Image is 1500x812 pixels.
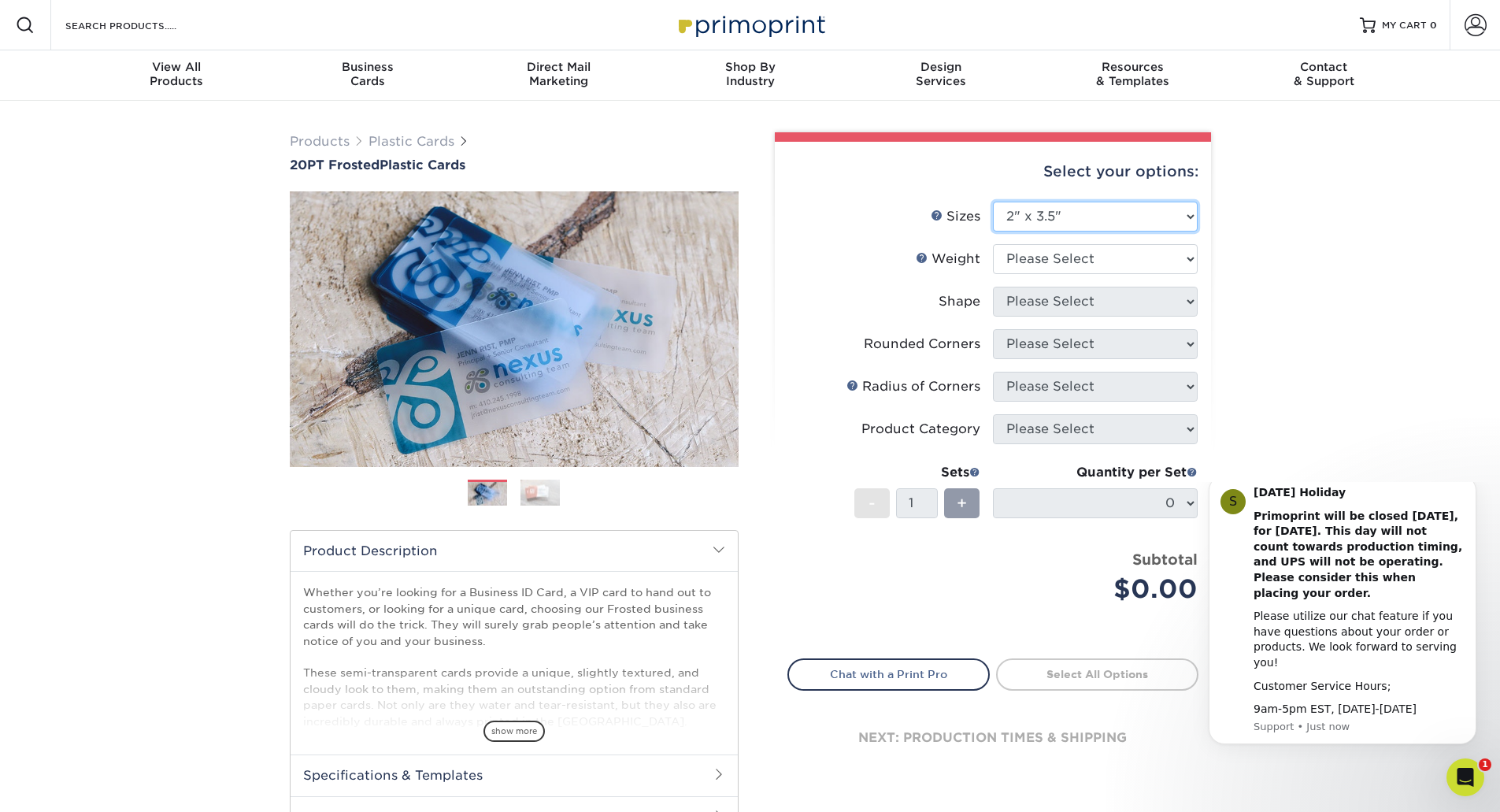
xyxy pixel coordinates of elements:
div: Products [81,60,272,88]
span: show more [483,721,545,742]
a: Chat with a Print Pro [787,658,990,690]
b: Primoprint will be closed [DATE], for [DATE]. This day will not count towards production timing, ... [69,28,277,117]
div: Product Category [861,420,980,439]
span: MY CART [1382,19,1427,32]
img: Plastic Cards 02 [520,479,560,506]
img: Plastic Cards 01 [468,480,507,508]
span: 1 [1479,758,1491,771]
span: + [957,491,967,515]
div: Cards [272,60,463,88]
div: & Support [1228,60,1420,88]
div: Shape [939,292,980,311]
span: Design [846,60,1037,74]
div: Services [846,60,1037,88]
div: Quantity per Set [993,463,1198,482]
img: 20PT Frosted 01 [290,174,739,484]
h1: Plastic Cards [290,158,739,172]
div: Please utilize our chat feature if you have questions about your order or products. We look forwa... [69,127,280,188]
strong: Subtotal [1132,551,1198,568]
a: Plastic Cards [369,134,454,149]
span: Resources [1037,60,1228,74]
iframe: Intercom live chat [1446,758,1484,796]
a: View AllProducts [81,50,272,101]
a: Direct MailMarketing [463,50,654,101]
span: 0 [1430,20,1437,31]
a: Products [290,134,350,149]
div: Select your options: [787,142,1198,202]
div: Sets [854,463,980,482]
span: 20PT Frosted [290,158,380,172]
span: Direct Mail [463,60,654,74]
div: 9am-5pm EST, [DATE]-[DATE] [69,220,280,235]
div: & Templates [1037,60,1228,88]
span: Shop By [654,60,846,74]
input: SEARCH PRODUCTS..... [64,16,217,35]
span: - [869,491,876,515]
h2: Product Description [291,531,738,571]
a: Resources& Templates [1037,50,1228,101]
span: View All [81,60,272,74]
div: Industry [654,60,846,88]
a: Contact& Support [1228,50,1420,101]
div: Weight [916,250,980,269]
div: Radius of Corners [846,377,980,396]
a: DesignServices [846,50,1037,101]
div: $0.00 [1005,570,1198,608]
a: BusinessCards [272,50,463,101]
div: Customer Service Hours; [69,197,280,213]
iframe: Intercom notifications message [1185,482,1500,769]
span: Business [272,60,463,74]
h2: Specifications & Templates [291,755,738,795]
div: Sizes [931,207,980,226]
a: Select All Options [996,658,1198,690]
img: Primoprint [672,8,829,42]
a: 20PT FrostedPlastic Cards [290,158,739,172]
div: Marketing [463,60,654,88]
div: Message content [69,3,280,235]
div: Profile image for Support [35,7,61,32]
a: Shop ByIndustry [654,50,846,101]
iframe: Google Customer Reviews [4,764,134,806]
span: Contact [1228,60,1420,74]
div: next: production times & shipping [787,691,1198,785]
p: Message from Support, sent Just now [69,238,280,252]
div: Rounded Corners [864,335,980,354]
b: [DATE] Holiday [69,4,161,17]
